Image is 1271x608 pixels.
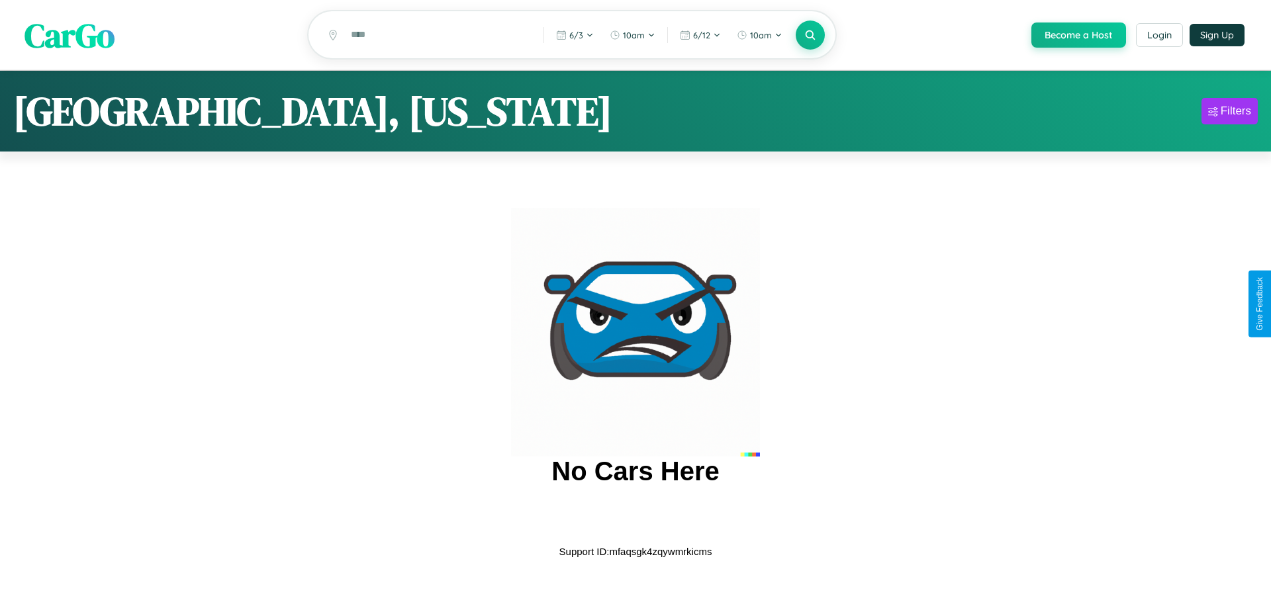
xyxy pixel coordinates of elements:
h1: [GEOGRAPHIC_DATA], [US_STATE] [13,84,612,138]
button: 10am [730,24,789,46]
p: Support ID: mfaqsgk4zqywmrkicms [559,543,712,560]
span: 10am [623,30,645,40]
span: CarGo [24,12,115,58]
button: Login [1136,23,1183,47]
button: Sign Up [1190,24,1245,46]
span: 6 / 3 [569,30,583,40]
button: 6/12 [673,24,728,46]
span: 10am [750,30,772,40]
div: Give Feedback [1255,277,1264,331]
button: Filters [1201,98,1258,124]
img: car [511,208,760,456]
h2: No Cars Here [551,456,719,486]
button: 6/3 [549,24,600,46]
span: 6 / 12 [693,30,710,40]
button: 10am [603,24,662,46]
button: Become a Host [1031,22,1126,48]
div: Filters [1221,105,1251,118]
